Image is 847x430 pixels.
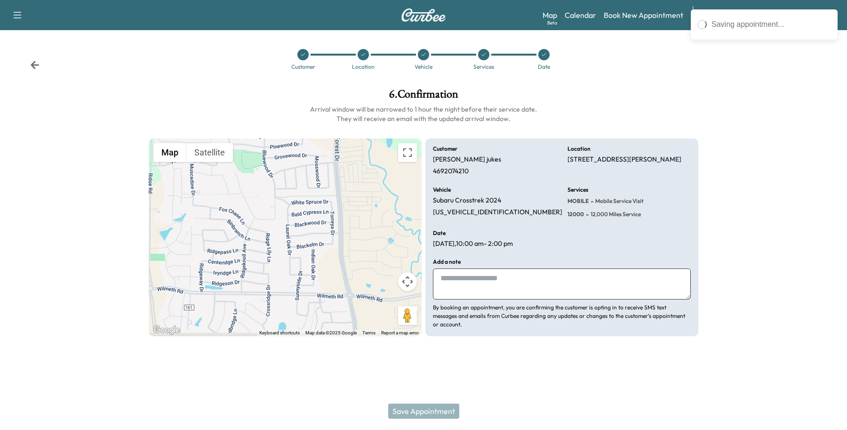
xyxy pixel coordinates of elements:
[593,197,644,205] span: Mobile Service Visit
[398,143,417,162] button: Toggle fullscreen view
[186,143,233,162] button: Show satellite imagery
[398,306,417,325] button: Drag Pegman onto the map to open Street View
[567,146,591,152] h6: Location
[415,64,432,70] div: Vehicle
[547,19,557,26] div: Beta
[149,89,698,105] h1: 6 . Confirmation
[589,196,593,206] span: -
[401,8,446,22] img: Curbee Logo
[433,230,446,236] h6: Date
[151,324,182,336] a: Open this area in Google Maps (opens a new window)
[433,155,501,164] p: [PERSON_NAME] jukes
[30,60,40,70] div: Back
[567,155,681,164] p: [STREET_ADDRESS][PERSON_NAME]
[543,9,557,21] a: MapBeta
[259,330,300,336] button: Keyboard shortcuts
[433,196,501,205] p: Subaru Crosstrek 2024
[151,324,182,336] img: Google
[433,208,562,217] p: [US_VEHICLE_IDENTIFICATION_NUMBER]
[473,64,494,70] div: Services
[433,259,461,265] h6: Add a note
[565,9,596,21] a: Calendar
[305,330,357,335] span: Map data ©2025 Google
[589,211,641,218] span: 12,000 miles Service
[433,146,457,152] h6: Customer
[711,19,831,30] div: Saving appointment...
[291,64,315,70] div: Customer
[433,167,469,176] p: 4692074210
[433,240,513,248] p: [DATE] , 10:00 am - 2:00 pm
[567,187,588,193] h6: Services
[381,330,419,335] a: Report a map error
[538,64,550,70] div: Date
[567,211,584,218] span: 12000
[352,64,375,70] div: Location
[604,9,683,21] a: Book New Appointment
[149,105,698,123] h6: Arrival window will be narrowed to 1 hour the night before their service date. They will receive ...
[433,303,691,329] p: By booking an appointment, you are confirming the customer is opting in to receive SMS text messa...
[433,187,451,193] h6: Vehicle
[362,330,376,335] a: Terms
[584,210,589,219] span: -
[153,143,186,162] button: Show street map
[567,197,589,205] span: MOBILE
[398,272,417,291] button: Map camera controls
